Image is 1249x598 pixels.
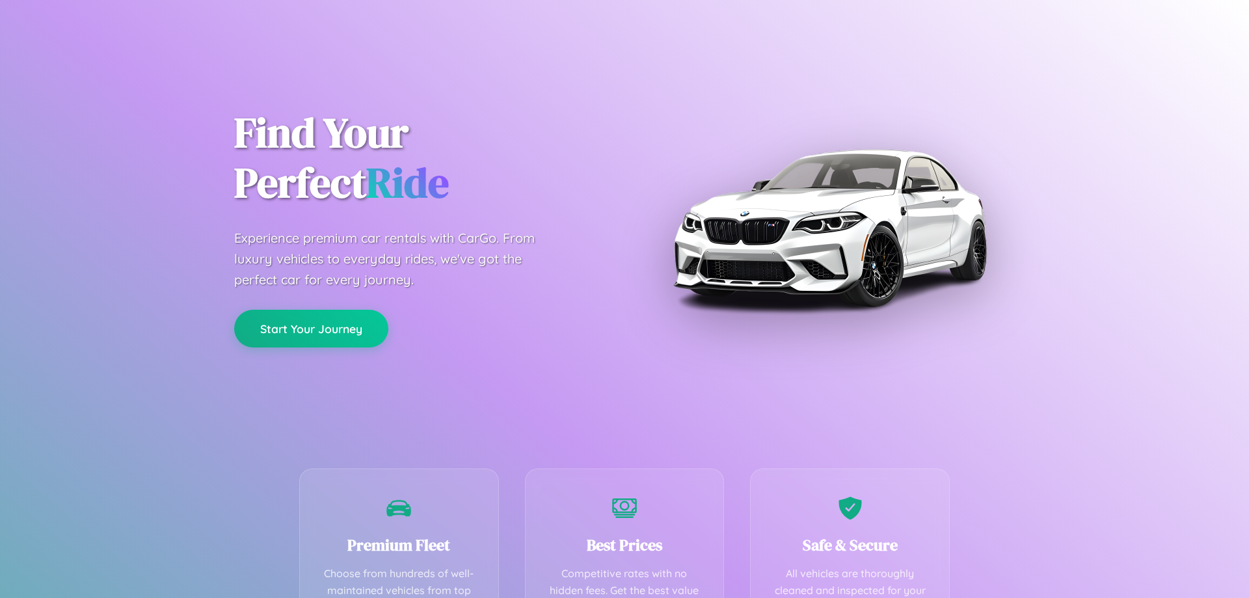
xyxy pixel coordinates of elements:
[234,108,605,208] h1: Find Your Perfect
[366,154,449,211] span: Ride
[234,228,559,290] p: Experience premium car rentals with CarGo. From luxury vehicles to everyday rides, we've got the ...
[545,534,705,556] h3: Best Prices
[667,65,992,390] img: Premium BMW car rental vehicle
[234,310,388,347] button: Start Your Journey
[770,534,930,556] h3: Safe & Secure
[319,534,479,556] h3: Premium Fleet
